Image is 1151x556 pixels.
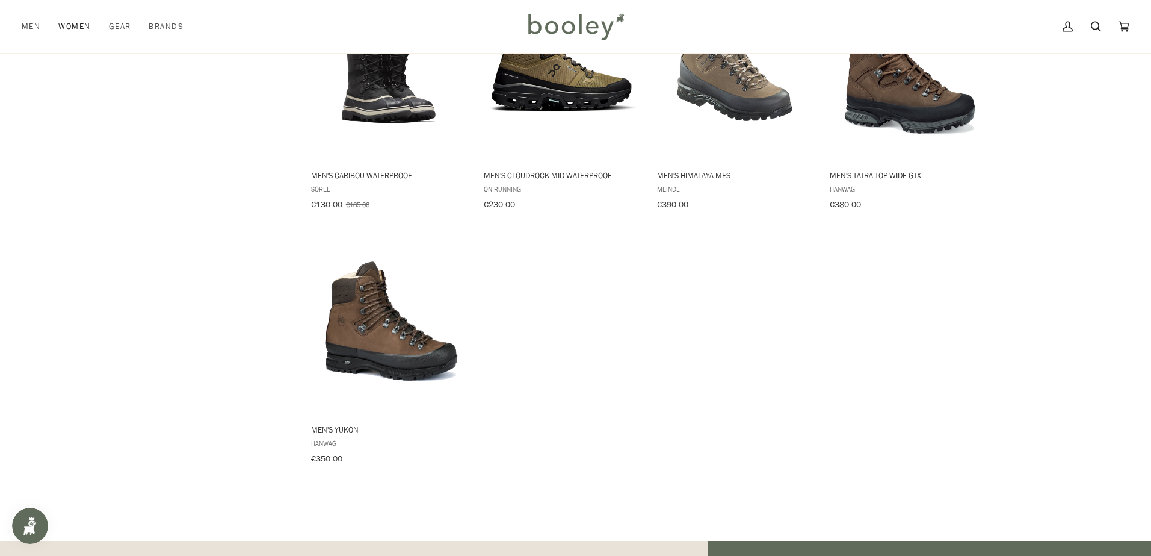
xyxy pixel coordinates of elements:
[311,170,467,181] span: Men's Caribou Waterproof
[22,20,40,33] span: Men
[346,199,369,210] span: €185.00
[309,234,469,468] a: Men's Yukon
[830,170,986,181] span: Men's Tatra Top Wide GTX
[311,184,467,194] span: Sorel
[311,199,342,210] span: €130.00
[484,199,515,210] span: €230.00
[830,199,861,210] span: €380.00
[484,170,640,181] span: Men's Cloudrock Mid Waterproof
[311,438,467,448] span: Hanwag
[12,508,48,544] iframe: Button to open loyalty program pop-up
[149,20,184,33] span: Brands
[311,453,342,464] span: €350.00
[657,170,813,181] span: Men's Himalaya MFS
[311,424,467,435] span: Men's Yukon
[309,245,469,405] img: Hanwag Men's Yukon Erde/Brown - Booley Galway
[830,184,986,194] span: Hanwag
[484,184,640,194] span: On Running
[109,20,131,33] span: Gear
[657,199,688,210] span: €390.00
[657,184,813,194] span: Meindl
[523,9,628,44] img: Booley
[58,20,90,33] span: Women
